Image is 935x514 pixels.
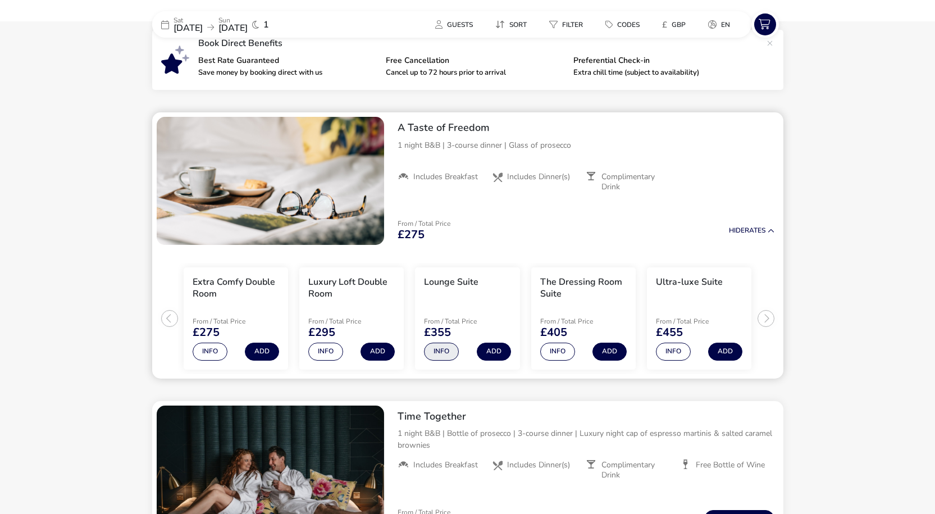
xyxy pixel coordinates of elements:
[386,69,564,76] p: Cancel up to 72 hours prior to arrival
[729,227,774,234] button: HideRates
[662,19,667,30] i: £
[507,460,570,470] span: Includes Dinner(s)
[193,318,272,325] p: From / Total Price
[294,263,409,374] swiper-slide: 2 / 5
[409,263,525,374] swiper-slide: 3 / 5
[540,276,627,300] h3: The Dressing Room Suite
[413,172,478,182] span: Includes Breakfast
[653,16,699,33] naf-pibe-menu-bar-item: £GBP
[174,22,203,34] span: [DATE]
[562,20,583,29] span: Filter
[540,343,575,361] button: Info
[477,343,511,361] button: Add
[424,343,459,361] button: Info
[398,229,425,240] span: £275
[596,16,653,33] naf-pibe-menu-bar-item: Codes
[617,20,640,29] span: Codes
[389,112,783,201] div: A Taste of Freedom1 night B&B | 3-course dinner | Glass of proseccoIncludes BreakfastIncludes Din...
[426,16,486,33] naf-pibe-menu-bar-item: Guests
[386,57,564,65] p: Free Cancellation
[308,343,343,361] button: Info
[389,401,783,490] div: Time Together1 night B&B | Bottle of prosecco | 3-course dinner | Luxury night cap of espresso ma...
[193,343,227,361] button: Info
[193,327,220,338] span: £275
[424,276,478,288] h3: Lounge Suite
[426,16,482,33] button: Guests
[198,39,761,48] p: Book Direct Benefits
[729,226,745,235] span: Hide
[509,20,527,29] span: Sort
[174,17,203,24] p: Sat
[540,16,592,33] button: Filter
[308,327,335,338] span: £295
[218,22,248,34] span: [DATE]
[198,69,377,76] p: Save money by booking direct with us
[398,139,774,151] p: 1 night B&B | 3-course dinner | Glass of prosecco
[486,16,536,33] button: Sort
[601,460,671,480] span: Complimentary Drink
[672,20,686,29] span: GBP
[592,343,627,361] button: Add
[398,427,774,451] p: 1 night B&B | Bottle of prosecco | 3-course dinner | Luxury night cap of espresso martinis & salt...
[641,263,757,374] swiper-slide: 5 / 5
[507,172,570,182] span: Includes Dinner(s)
[218,17,248,24] p: Sun
[424,327,451,338] span: £355
[656,343,691,361] button: Info
[398,410,774,423] h2: Time Together
[398,220,450,227] p: From / Total Price
[526,263,641,374] swiper-slide: 4 / 5
[699,16,739,33] button: en
[198,57,377,65] p: Best Rate Guaranteed
[596,16,649,33] button: Codes
[178,263,294,374] swiper-slide: 1 / 5
[653,16,695,33] button: £GBP
[263,20,269,29] span: 1
[447,20,473,29] span: Guests
[708,343,742,361] button: Add
[656,318,736,325] p: From / Total Price
[540,318,620,325] p: From / Total Price
[308,276,395,300] h3: Luxury Loft Double Room
[486,16,540,33] naf-pibe-menu-bar-item: Sort
[540,16,596,33] naf-pibe-menu-bar-item: Filter
[573,69,752,76] p: Extra chill time (subject to availability)
[152,11,321,38] div: Sat[DATE]Sun[DATE]1
[573,57,752,65] p: Preferential Check-in
[696,460,765,470] span: Free Bottle of Wine
[193,276,279,300] h3: Extra Comfy Double Room
[656,276,723,288] h3: Ultra-luxe Suite
[398,121,774,134] h2: A Taste of Freedom
[540,327,567,338] span: £405
[721,20,730,29] span: en
[361,343,395,361] button: Add
[656,327,683,338] span: £455
[245,343,279,361] button: Add
[601,172,671,192] span: Complimentary Drink
[413,460,478,470] span: Includes Breakfast
[157,117,384,245] swiper-slide: 1 / 1
[424,318,504,325] p: From / Total Price
[699,16,744,33] naf-pibe-menu-bar-item: en
[308,318,388,325] p: From / Total Price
